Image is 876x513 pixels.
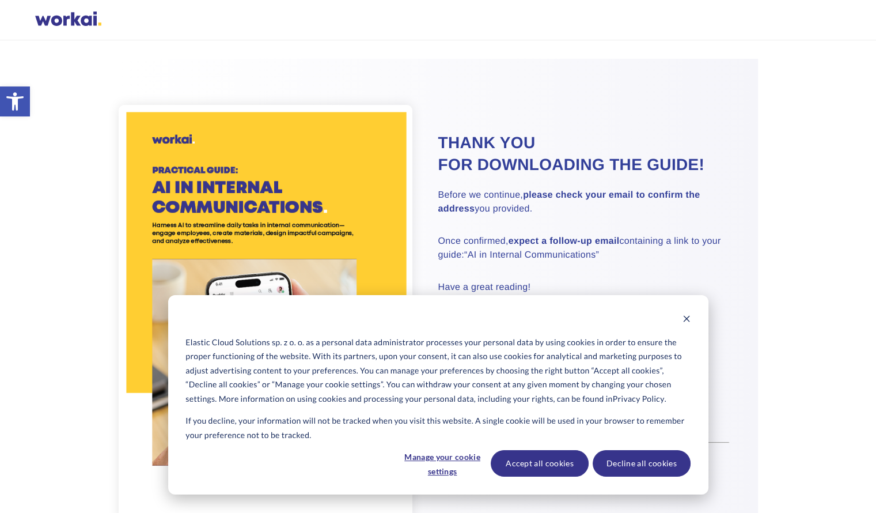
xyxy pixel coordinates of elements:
[438,190,700,214] strong: please check your email to confirm the address
[438,281,729,295] p: Have a great reading!
[593,450,691,477] button: Decline all cookies
[438,132,729,176] h2: Thank you for downloading the guide!
[613,392,665,406] a: Privacy Policy
[168,295,708,495] div: Cookie banner
[682,313,691,327] button: Dismiss cookie banner
[438,188,729,216] p: Before we continue, you provided.
[185,414,690,442] p: If you decline, your information will not be tracked when you visit this website. A single cookie...
[438,235,729,262] p: Once confirmed, containing a link to your guide:
[509,236,620,246] strong: expect a follow-up email
[464,250,599,260] em: “AI in Internal Communications”
[398,450,487,477] button: Manage your cookie settings
[491,450,589,477] button: Accept all cookies
[185,335,690,406] p: Elastic Cloud Solutions sp. z o. o. as a personal data administrator processes your personal data...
